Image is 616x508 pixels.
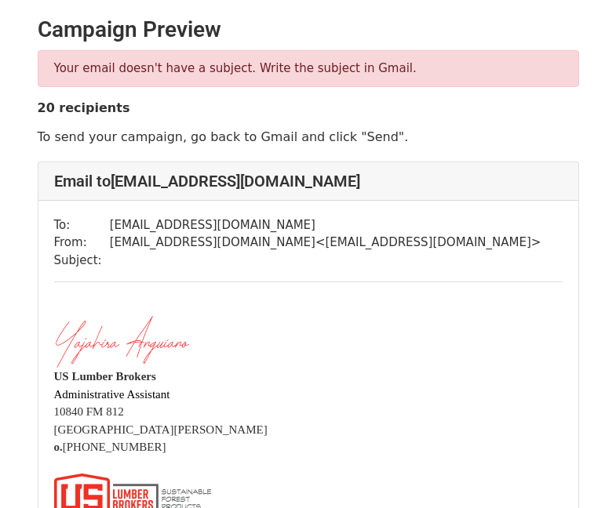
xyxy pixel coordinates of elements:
[54,405,124,418] font: 10840 FM 812
[54,172,563,190] h4: Email to [EMAIL_ADDRESS][DOMAIN_NAME]
[110,234,541,252] td: [EMAIL_ADDRESS][DOMAIN_NAME] < [EMAIL_ADDRESS][DOMAIN_NAME] >
[38,129,579,145] p: To send your campaign, go back to Gmail and click "Send".
[54,441,166,453] font: [PHONE_NUMBER]
[54,370,156,383] font: US Lumber Brokers
[54,423,268,436] span: [GEOGRAPHIC_DATA][PERSON_NAME]
[54,60,563,77] p: Your email doesn't have a subject. Write the subject in Gmail.
[110,216,541,234] td: [EMAIL_ADDRESS][DOMAIN_NAME]
[38,100,130,115] strong: 20 recipients
[54,216,110,234] td: To:
[54,441,63,453] b: o.
[54,234,110,252] td: From:
[38,16,579,43] h2: Campaign Preview
[54,388,170,401] font: Administrative Assistant
[54,316,211,368] img: AIorK4wG2m7b9e61UNAp0I651la-ByM0vv7mGltGKp8nMxF4k_3U5BZ2Kmhi_kqGFovkpQkmytcbX-5flfXM
[54,252,110,270] td: Subject:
